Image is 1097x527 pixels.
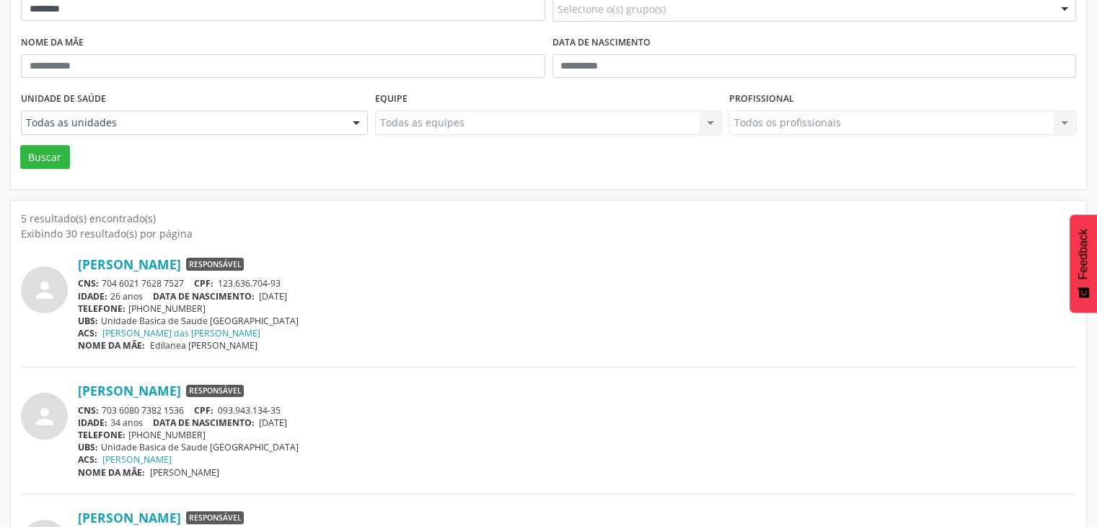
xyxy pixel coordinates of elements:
a: [PERSON_NAME] [78,383,181,398]
span: DATA DE NASCIMENTO: [153,417,255,429]
div: 703 6080 7382 1536 [78,404,1076,417]
span: [DATE] [259,417,287,429]
div: 26 anos [78,290,1076,302]
div: 34 anos [78,417,1076,429]
span: [PERSON_NAME] [150,466,219,479]
label: Nome da mãe [21,32,84,54]
a: [PERSON_NAME] [78,510,181,526]
span: NOME DA MÃE: [78,339,145,352]
span: TELEFONE: [78,429,125,441]
div: Unidade Basica de Saude [GEOGRAPHIC_DATA] [78,315,1076,327]
span: Responsável [186,258,244,271]
span: ACS: [78,453,97,466]
span: CPF: [194,277,213,289]
div: 5 resultado(s) encontrado(s) [21,211,1076,226]
button: Buscar [20,145,70,170]
label: Data de nascimento [552,32,651,54]
span: Todas as unidades [26,116,338,130]
span: Responsável [186,385,244,398]
div: Exibindo 30 resultado(s) por página [21,226,1076,241]
label: Unidade de saúde [21,88,106,110]
div: [PHONE_NUMBER] [78,429,1076,441]
div: [PHONE_NUMBER] [78,302,1076,315]
span: CNS: [78,277,99,289]
div: Unidade Basica de Saude [GEOGRAPHIC_DATA] [78,441,1076,453]
span: DATA DE NASCIMENTO: [153,290,255,302]
a: [PERSON_NAME] das [PERSON_NAME] [102,327,260,339]
span: CPF: [194,404,213,417]
i: person [32,404,58,430]
button: Feedback - Mostrar pesquisa [1070,214,1097,313]
label: Profissional [729,88,794,110]
span: Responsável [186,511,244,524]
a: [PERSON_NAME] [78,256,181,272]
div: 704 6021 7628 7527 [78,277,1076,289]
span: Selecione o(s) grupo(s) [558,1,666,17]
span: Feedback [1077,229,1090,279]
span: CNS: [78,404,99,417]
span: [DATE] [259,290,287,302]
span: 093.943.134-35 [218,404,281,417]
span: Edilanea [PERSON_NAME] [150,339,257,352]
span: 123.636.704-93 [218,277,281,289]
span: UBS: [78,315,98,327]
span: IDADE: [78,417,107,429]
span: TELEFONE: [78,302,125,315]
a: [PERSON_NAME] [102,453,172,466]
label: Equipe [375,88,407,110]
span: UBS: [78,441,98,453]
span: IDADE: [78,290,107,302]
span: NOME DA MÃE: [78,466,145,479]
i: person [32,277,58,303]
span: ACS: [78,327,97,339]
